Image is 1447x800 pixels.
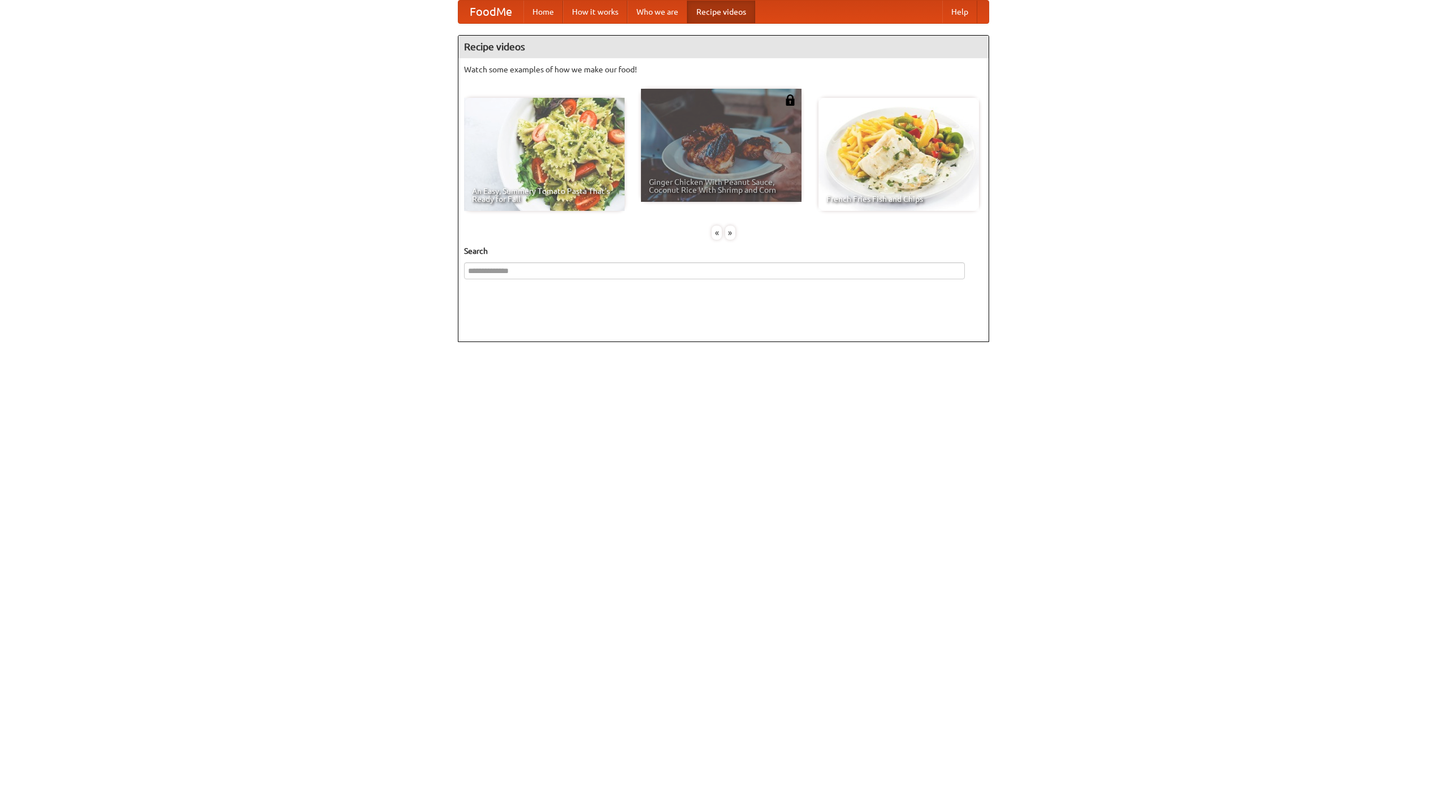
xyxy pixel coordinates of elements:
[464,98,625,211] a: An Easy, Summery Tomato Pasta That's Ready for Fall
[458,36,989,58] h4: Recipe videos
[458,1,523,23] a: FoodMe
[523,1,563,23] a: Home
[464,245,983,257] h5: Search
[725,226,735,240] div: »
[712,226,722,240] div: «
[818,98,979,211] a: French Fries Fish and Chips
[826,195,971,203] span: French Fries Fish and Chips
[942,1,977,23] a: Help
[627,1,687,23] a: Who we are
[785,94,796,106] img: 483408.png
[563,1,627,23] a: How it works
[687,1,755,23] a: Recipe videos
[464,64,983,75] p: Watch some examples of how we make our food!
[472,187,617,203] span: An Easy, Summery Tomato Pasta That's Ready for Fall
